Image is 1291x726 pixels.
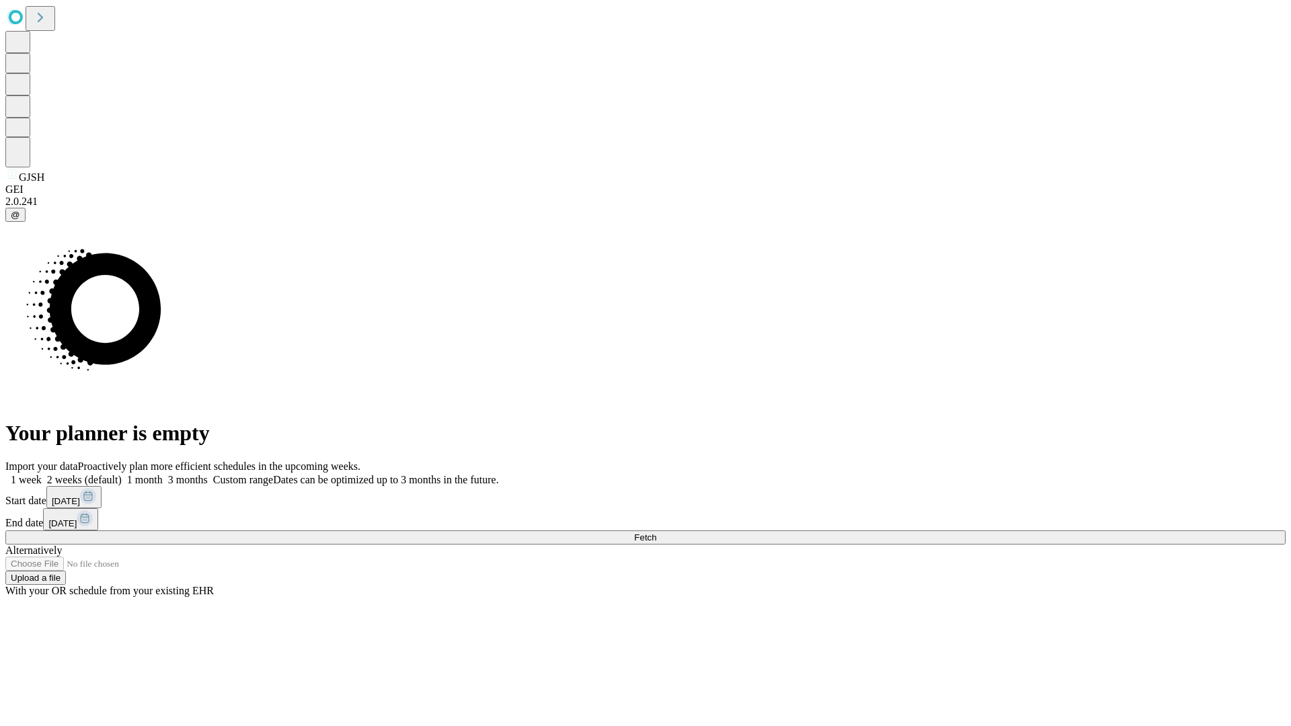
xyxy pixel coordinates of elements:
span: Custom range [213,474,273,485]
div: Start date [5,486,1286,508]
button: Fetch [5,530,1286,544]
span: [DATE] [48,518,77,528]
span: Fetch [634,532,656,542]
span: Import your data [5,460,78,472]
span: Proactively plan more efficient schedules in the upcoming weeks. [78,460,360,472]
div: 2.0.241 [5,196,1286,208]
button: [DATE] [46,486,102,508]
div: End date [5,508,1286,530]
span: [DATE] [52,496,80,506]
h1: Your planner is empty [5,421,1286,446]
span: 2 weeks (default) [47,474,122,485]
button: @ [5,208,26,222]
span: 1 month [127,474,163,485]
span: 3 months [168,474,208,485]
span: Dates can be optimized up to 3 months in the future. [273,474,498,485]
button: Upload a file [5,571,66,585]
span: @ [11,210,20,220]
span: GJSH [19,171,44,183]
span: 1 week [11,474,42,485]
span: Alternatively [5,544,62,556]
div: GEI [5,184,1286,196]
span: With your OR schedule from your existing EHR [5,585,214,596]
button: [DATE] [43,508,98,530]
